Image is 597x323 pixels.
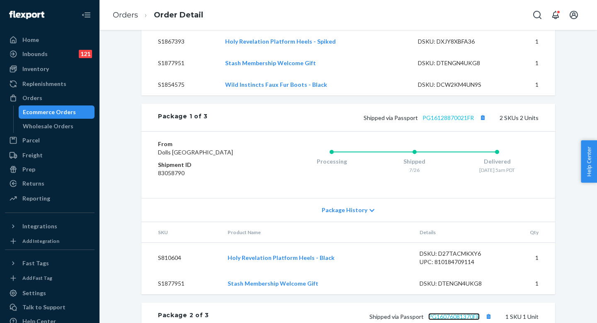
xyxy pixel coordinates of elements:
[420,250,498,258] div: DSKU: D27TACMKXY6
[22,80,66,88] div: Replenishments
[5,177,95,190] a: Returns
[5,236,95,246] a: Add Integration
[413,222,504,243] th: Details
[208,112,539,123] div: 2 SKUs 2 Units
[5,220,95,233] button: Integrations
[19,120,95,133] a: Wholesale Orders
[5,163,95,176] a: Prep
[456,157,539,166] div: Delivered
[5,301,95,314] a: Talk to Support
[5,62,95,76] a: Inventory
[23,108,76,116] div: Ecommerce Orders
[154,10,203,20] a: Order Detail
[22,165,35,174] div: Prep
[477,112,488,123] button: Copy tracking number
[22,50,48,58] div: Inbounds
[502,74,555,95] td: 1
[502,52,555,74] td: 1
[158,169,257,177] dd: 83058790
[141,31,218,52] td: S1867393
[228,280,318,287] a: Stash Membership Welcome Gift
[141,243,221,273] td: S810604
[502,31,555,52] td: 1
[565,7,582,23] button: Open account menu
[225,38,336,45] a: Holy Revelation Platform Heels - Spiked
[5,273,95,283] a: Add Fast Tag
[373,157,456,166] div: Shipped
[113,10,138,20] a: Orders
[420,258,498,266] div: UPC: 810184709114
[22,136,40,144] div: Parcel
[5,192,95,205] a: Reporting
[23,122,73,130] div: Wholesale Orders
[158,112,208,123] div: Package 1 of 3
[504,243,555,273] td: 1
[158,311,209,322] div: Package 2 of 3
[141,222,221,243] th: SKU
[78,7,95,23] button: Close Navigation
[418,81,496,89] div: DSKU: DCW2KM4UN9S
[22,259,49,267] div: Fast Tags
[158,149,233,156] span: Dolls [GEOGRAPHIC_DATA]
[106,3,210,27] ol: breadcrumbs
[322,206,367,214] span: Package History
[418,59,496,67] div: DSKU: DTENGN4UKG8
[19,105,95,119] a: Ecommerce Orders
[422,114,474,121] a: PG16128870021FR
[22,151,43,159] div: Freight
[225,81,327,88] a: Wild Instincts Faux Fur Boots - Black
[22,65,49,73] div: Inventory
[221,222,413,243] th: Product Name
[5,134,95,147] a: Parcel
[581,140,597,183] button: Help Center
[456,166,539,174] div: [DATE] 5am PDT
[483,311,494,322] button: Copy tracking number
[22,179,44,188] div: Returns
[504,222,555,243] th: Qty
[5,286,95,300] a: Settings
[428,313,480,320] a: PG16076081370FR
[420,279,498,288] div: DSKU: DTENGN4UKG8
[5,257,95,270] button: Fast Tags
[22,194,50,203] div: Reporting
[5,47,95,61] a: Inbounds121
[5,91,95,105] a: Orders
[141,52,218,74] td: S1877951
[22,222,57,230] div: Integrations
[141,74,218,95] td: S1854575
[22,237,59,245] div: Add Integration
[418,37,496,46] div: DSKU: DXJY8XBFA36
[373,166,456,174] div: 7/26
[22,303,66,311] div: Talk to Support
[22,289,46,297] div: Settings
[369,313,494,320] span: Shipped via Passport
[547,7,564,23] button: Open notifications
[141,273,221,294] td: S1877951
[158,161,257,169] dt: Shipment ID
[22,94,42,102] div: Orders
[158,140,257,148] dt: From
[22,274,52,281] div: Add Fast Tag
[225,59,316,66] a: Stash Membership Welcome Gift
[364,114,488,121] span: Shipped via Passport
[209,311,539,322] div: 1 SKU 1 Unit
[5,149,95,162] a: Freight
[79,50,92,58] div: 121
[504,273,555,294] td: 1
[9,11,44,19] img: Flexport logo
[22,36,39,44] div: Home
[5,77,95,91] a: Replenishments
[228,254,335,261] a: Holy Revelation Platform Heels - Black
[5,33,95,46] a: Home
[290,157,373,166] div: Processing
[529,7,546,23] button: Open Search Box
